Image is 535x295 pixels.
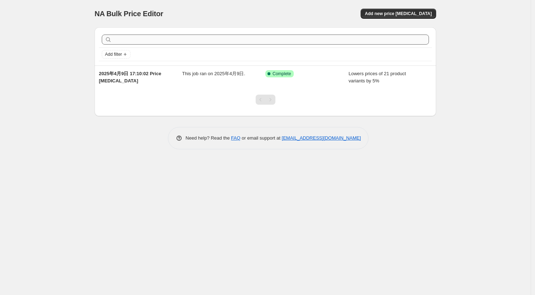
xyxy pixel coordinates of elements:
[241,135,282,141] span: or email support at
[349,71,406,83] span: Lowers prices of 21 product variants by 5%
[99,71,161,83] span: 2025年4月9日 17:10:02 Price [MEDICAL_DATA]
[365,11,432,17] span: Add new price [MEDICAL_DATA]
[95,10,163,18] span: NA Bulk Price Editor
[282,135,361,141] a: [EMAIL_ADDRESS][DOMAIN_NAME]
[256,95,275,105] nav: Pagination
[105,51,122,57] span: Add filter
[182,71,246,76] span: This job ran on 2025年4月9日.
[273,71,291,77] span: Complete
[102,50,131,59] button: Add filter
[361,9,436,19] button: Add new price [MEDICAL_DATA]
[186,135,231,141] span: Need help? Read the
[231,135,241,141] a: FAQ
